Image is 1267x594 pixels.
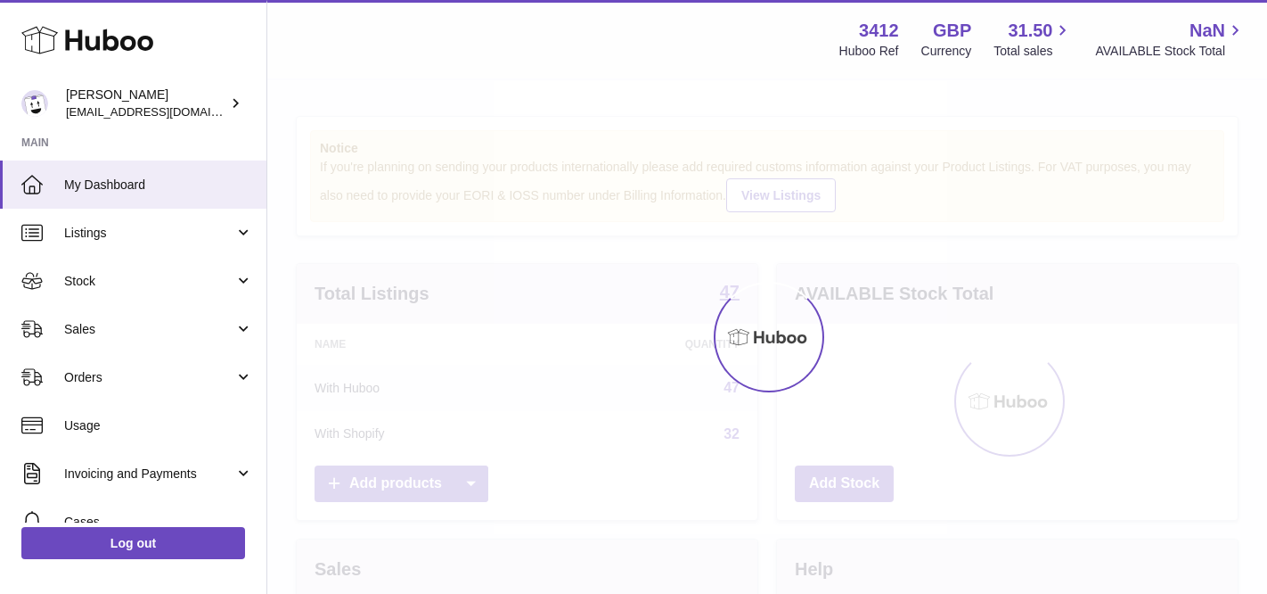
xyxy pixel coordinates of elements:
span: Stock [64,273,234,290]
span: Listings [64,225,234,242]
span: Cases [64,514,253,531]
span: NaN [1189,19,1225,43]
img: info@beeble.buzz [21,90,48,117]
span: My Dashboard [64,177,253,194]
div: Huboo Ref [839,43,899,60]
a: 31.50 Total sales [993,19,1073,60]
div: [PERSON_NAME] [66,87,226,120]
span: [EMAIL_ADDRESS][DOMAIN_NAME] [66,104,262,119]
strong: GBP [933,19,971,43]
span: 31.50 [1008,19,1052,43]
span: Sales [64,321,234,338]
div: Currency [921,43,972,60]
strong: 3412 [859,19,899,43]
a: NaN AVAILABLE Stock Total [1095,19,1246,60]
span: Orders [64,369,234,386]
span: Usage [64,417,253,434]
a: Log out [21,527,245,559]
span: Invoicing and Payments [64,466,234,483]
span: AVAILABLE Stock Total [1095,43,1246,60]
span: Total sales [993,43,1073,60]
